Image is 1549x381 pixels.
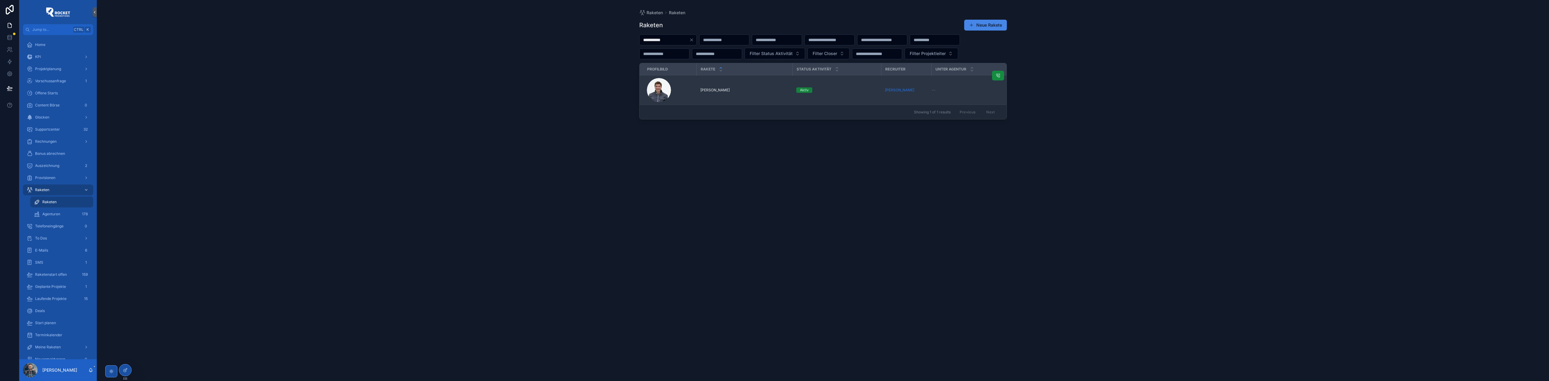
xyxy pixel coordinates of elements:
[35,236,47,241] span: To Dos
[23,330,93,340] a: Terminkalender
[935,67,966,72] span: Unter Agentur
[82,223,90,230] div: 0
[42,212,60,217] span: Agenturen
[35,224,64,229] span: Telefoneingänge
[23,305,93,316] a: Deals
[750,50,793,57] span: Filter Status Aktivität
[82,77,90,85] div: 1
[23,51,93,62] a: KPI
[647,67,668,72] span: Profilbild
[914,110,951,115] span: Showing 1 of 1 results
[23,317,93,328] a: Start planen
[23,88,93,99] a: Offene Starts
[23,39,93,50] a: Home
[35,284,66,289] span: Geplante Projekte
[23,100,93,111] a: Content Börse0
[932,88,935,93] span: --
[964,20,1007,31] button: Neue Rakete
[82,102,90,109] div: 0
[42,200,57,204] span: Raketen
[23,136,93,147] a: Rechnungen
[30,197,93,207] a: Raketen
[813,50,837,57] span: Filter Closer
[800,87,809,93] div: Aktiv
[885,67,905,72] span: Recruiter
[35,187,49,192] span: Raketen
[35,163,59,168] span: Auszeichnung
[23,63,93,74] a: Projektplanung
[647,10,663,16] span: Raketen
[35,115,49,120] span: Glocken
[23,112,93,123] a: Glocken
[23,342,93,353] a: Meine Raketen
[905,48,958,59] button: Select Button
[23,184,93,195] a: Raketen
[46,7,70,17] img: App logo
[700,88,789,93] a: [PERSON_NAME]
[35,308,45,313] span: Deals
[35,139,57,144] span: Rechnungen
[35,42,45,47] span: Home
[23,221,93,232] a: Telefoneingänge0
[701,67,715,72] span: Rakete
[82,259,90,266] div: 1
[23,245,93,256] a: E-Mails6
[35,175,55,180] span: Provisionen
[82,356,90,363] div: 0
[35,260,43,265] span: SMS
[885,88,914,93] a: [PERSON_NAME]
[23,293,93,304] a: Laufende Projekte15
[82,162,90,169] div: 2
[73,27,84,33] span: Ctrl
[35,357,65,362] span: Neuanmeldungen
[639,21,663,29] h1: Raketen
[23,124,93,135] a: Supportcenter32
[639,10,663,16] a: Raketen
[689,37,696,42] button: Clear
[35,103,60,108] span: Content Börse
[35,333,62,337] span: Terminkalender
[669,10,685,16] a: Raketen
[23,257,93,268] a: SMS1
[23,281,93,292] a: Geplante Projekte1
[700,88,730,93] span: [PERSON_NAME]
[35,248,48,253] span: E-Mails
[885,88,928,93] a: [PERSON_NAME]
[35,67,61,71] span: Projektplanung
[23,269,93,280] a: Raketenstart offen159
[19,35,97,359] div: scrollable content
[42,367,77,373] p: [PERSON_NAME]
[85,27,90,32] span: K
[23,160,93,171] a: Auszeichnung2
[932,88,1004,93] a: --
[35,127,60,132] span: Supportcenter
[82,126,90,133] div: 32
[32,27,71,32] span: Jump to...
[23,148,93,159] a: Bonus abrechnen
[80,210,90,218] div: 178
[797,67,831,72] span: Status Aktivität
[745,48,805,59] button: Select Button
[35,54,41,59] span: KPI
[35,296,67,301] span: Laufende Projekte
[35,272,67,277] span: Raketenstart offen
[80,271,90,278] div: 159
[35,345,61,350] span: Meine Raketen
[807,48,850,59] button: Select Button
[82,283,90,290] div: 1
[23,172,93,183] a: Provisionen
[910,50,946,57] span: Filter Projektleiter
[82,247,90,254] div: 6
[35,151,65,156] span: Bonus abrechnen
[82,295,90,302] div: 15
[23,233,93,244] a: To Dos
[35,91,58,96] span: Offene Starts
[30,209,93,220] a: Agenturen178
[23,24,93,35] button: Jump to...CtrlK
[23,354,93,365] a: Neuanmeldungen0
[35,79,66,83] span: Vorschussanfrage
[796,87,878,93] a: Aktiv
